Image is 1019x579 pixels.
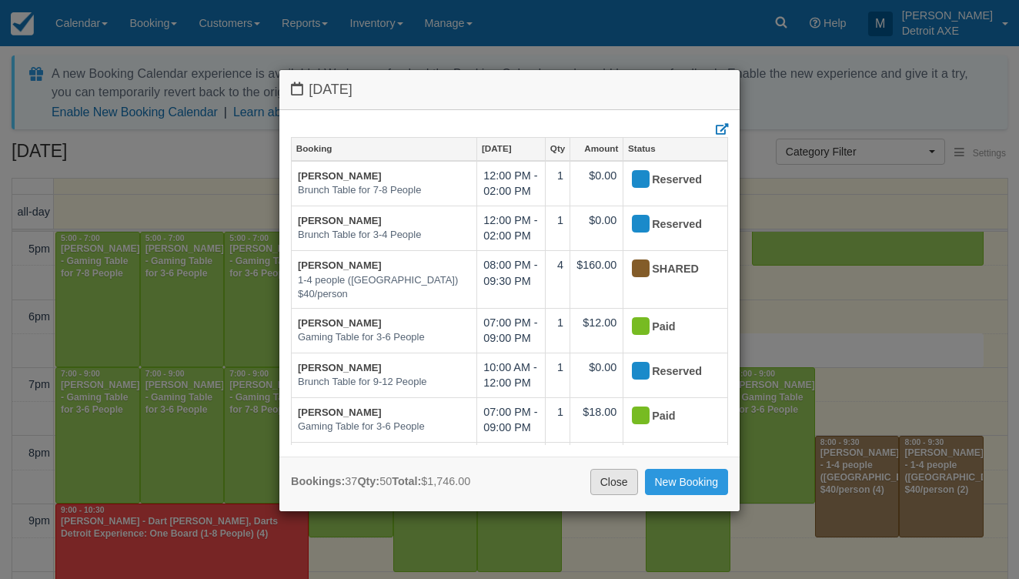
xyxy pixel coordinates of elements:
td: $0.00 [570,353,623,397]
div: Paid [630,404,708,429]
td: 1 [546,308,570,353]
em: Gaming Table for 3-6 People [298,330,470,345]
a: [PERSON_NAME] [298,362,382,373]
a: Booking [292,138,476,159]
td: 07:00 PM - 09:00 PM [477,397,546,442]
a: [PERSON_NAME] [298,317,382,329]
a: Qty [546,138,570,159]
div: Reserved [630,213,708,237]
td: 1 [546,397,570,442]
h4: [DATE] [291,82,728,98]
td: 12:00 PM - 02:00 PM [477,206,546,250]
a: Amount [570,138,623,159]
strong: Bookings: [291,475,345,487]
td: $18.00 [570,397,623,442]
td: 12:00 PM - 02:00 PM [477,161,546,206]
a: [PERSON_NAME] [298,215,382,226]
td: 4 [546,250,570,308]
a: New Booking [645,469,729,495]
div: Paid [630,315,708,340]
td: 1 [546,443,570,487]
a: [DATE] [477,138,545,159]
td: 1 [546,206,570,250]
div: Reserved [630,168,708,192]
td: $12.00 [570,308,623,353]
a: Status [623,138,727,159]
div: Reserved [630,360,708,384]
td: $0.00 [570,443,623,487]
td: 1 [546,353,570,397]
em: Brunch Table for 3-4 People [298,228,470,243]
td: 10:30 AM - 12:30 PM [477,443,546,487]
em: 1-4 people ([GEOGRAPHIC_DATA]) $40/person [298,273,470,302]
strong: Total: [392,475,421,487]
em: Brunch Table for 9-12 People [298,375,470,390]
td: $0.00 [570,206,623,250]
em: Gaming Table for 3-6 People [298,420,470,434]
a: Close [590,469,638,495]
div: SHARED [630,257,708,282]
em: Brunch Table for 7-8 People [298,183,470,198]
a: [PERSON_NAME] [298,170,382,182]
td: $160.00 [570,250,623,308]
a: [PERSON_NAME] [298,407,382,418]
td: 08:00 PM - 09:30 PM [477,250,546,308]
strong: Qty: [357,475,379,487]
td: 07:00 PM - 09:00 PM [477,308,546,353]
a: [PERSON_NAME] [298,259,382,271]
td: $0.00 [570,161,623,206]
td: 1 [546,161,570,206]
td: 10:00 AM - 12:00 PM [477,353,546,397]
div: 37 50 $1,746.00 [291,474,470,490]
